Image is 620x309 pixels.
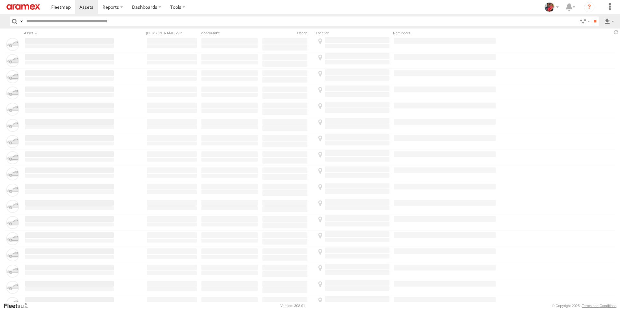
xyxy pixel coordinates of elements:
div: Moncy Varghese [542,2,561,12]
span: Refresh [612,29,620,35]
div: Usage [261,31,313,35]
div: © Copyright 2025 - [552,304,616,308]
label: Export results as... [604,17,615,26]
div: Model/Make [200,31,259,35]
div: [PERSON_NAME]./Vin [146,31,198,35]
i: ? [584,2,594,12]
div: Version: 308.01 [280,304,305,308]
div: Reminders [393,31,497,35]
label: Search Query [19,17,24,26]
div: Click to Sort [24,31,115,35]
a: Terms and Conditions [582,304,616,308]
div: Location [316,31,390,35]
label: Search Filter Options [577,17,591,26]
img: aramex-logo.svg [6,4,40,10]
a: Visit our Website [4,303,33,309]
